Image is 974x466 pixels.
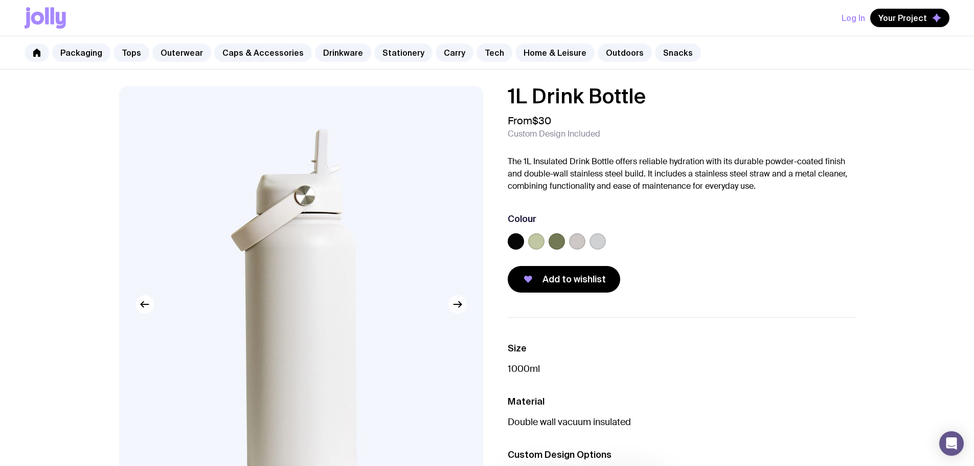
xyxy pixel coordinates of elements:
[542,273,606,285] span: Add to wishlist
[436,43,473,62] a: Carry
[508,416,855,428] p: Double wall vacuum insulated
[842,9,865,27] button: Log In
[52,43,110,62] a: Packaging
[477,43,512,62] a: Tech
[878,13,927,23] span: Your Project
[152,43,211,62] a: Outerwear
[508,156,855,192] p: The 1L Insulated Drink Bottle offers reliable hydration with its durable powder-coated finish and...
[515,43,595,62] a: Home & Leisure
[655,43,701,62] a: Snacks
[870,9,949,27] button: Your Project
[532,114,551,127] span: $30
[508,129,600,139] span: Custom Design Included
[374,43,433,62] a: Stationery
[114,43,149,62] a: Tops
[508,395,855,408] h3: Material
[508,363,855,375] p: 1000ml
[939,431,964,456] div: Open Intercom Messenger
[508,86,855,106] h1: 1L Drink Bottle
[508,449,855,461] h3: Custom Design Options
[315,43,371,62] a: Drinkware
[508,213,536,225] h3: Colour
[508,115,551,127] span: From
[214,43,312,62] a: Caps & Accessories
[508,342,855,354] h3: Size
[598,43,652,62] a: Outdoors
[508,266,620,293] button: Add to wishlist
